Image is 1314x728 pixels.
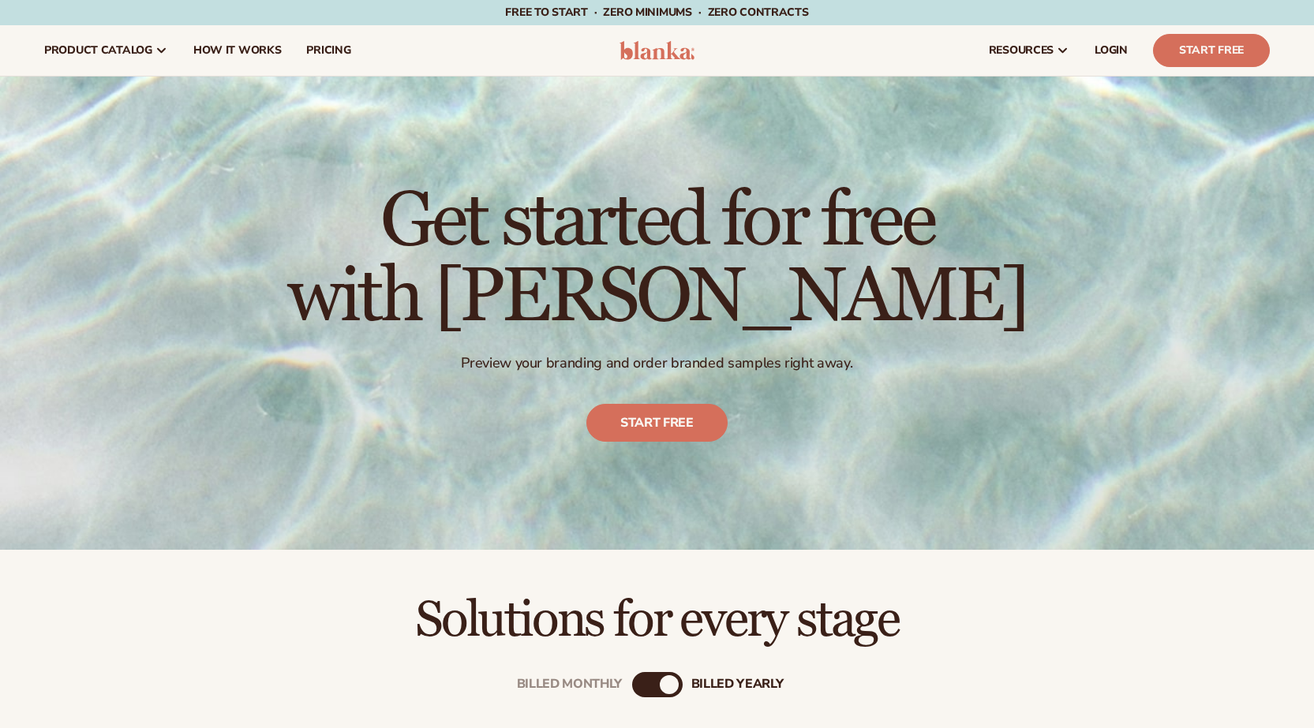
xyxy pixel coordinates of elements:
[1153,34,1270,67] a: Start Free
[989,44,1054,57] span: resources
[517,678,623,693] div: Billed Monthly
[287,184,1027,335] h1: Get started for free with [PERSON_NAME]
[193,44,282,57] span: How It Works
[505,5,808,20] span: Free to start · ZERO minimums · ZERO contracts
[44,594,1270,647] h2: Solutions for every stage
[44,44,152,57] span: product catalog
[691,678,784,693] div: billed Yearly
[620,41,694,60] img: logo
[287,354,1027,372] p: Preview your branding and order branded samples right away.
[586,405,728,442] a: Start free
[306,44,350,57] span: pricing
[181,25,294,76] a: How It Works
[976,25,1082,76] a: resources
[294,25,363,76] a: pricing
[1095,44,1128,57] span: LOGIN
[32,25,181,76] a: product catalog
[1082,25,1140,76] a: LOGIN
